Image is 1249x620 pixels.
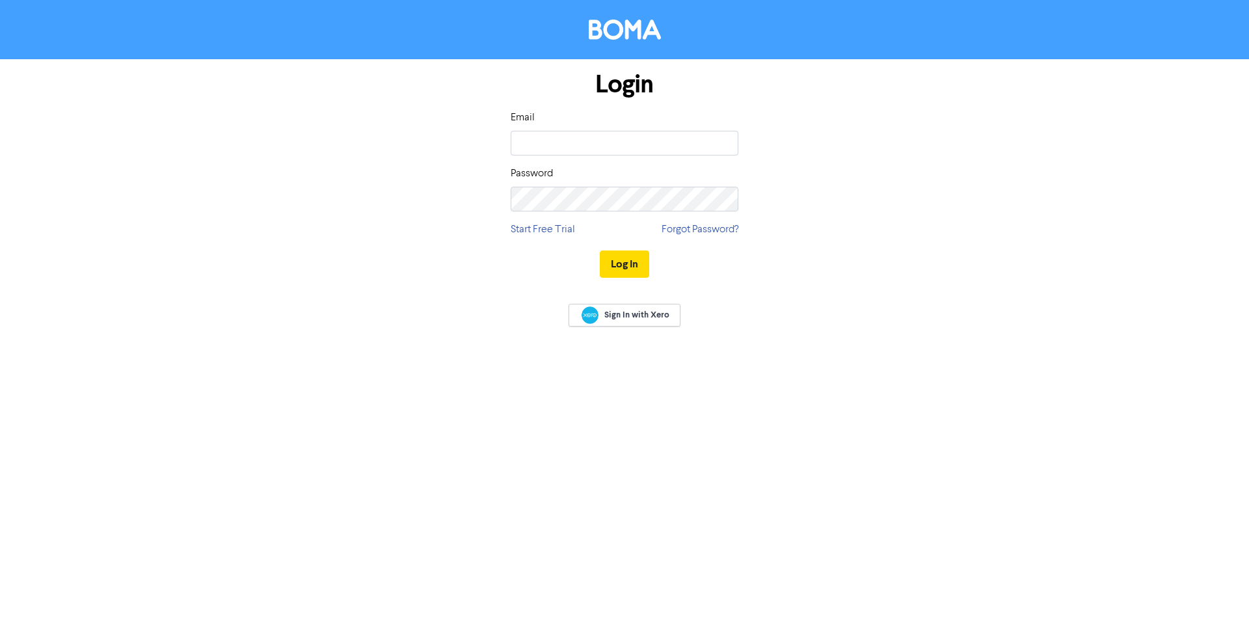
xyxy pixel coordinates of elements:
[604,309,669,321] span: Sign In with Xero
[511,166,553,182] label: Password
[511,222,575,237] a: Start Free Trial
[600,250,649,278] button: Log In
[511,70,738,100] h1: Login
[662,222,738,237] a: Forgot Password?
[582,306,598,324] img: Xero logo
[511,110,535,126] label: Email
[569,304,680,327] a: Sign In with Xero
[589,20,661,40] img: BOMA Logo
